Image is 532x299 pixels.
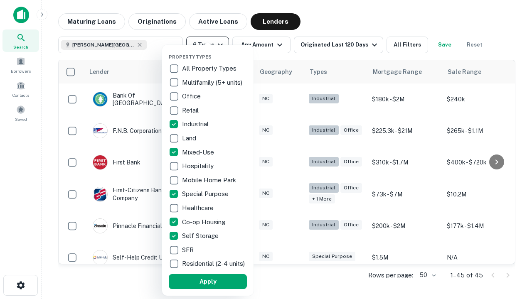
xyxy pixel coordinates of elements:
p: Mobile Home Park [182,175,238,185]
p: Retail [182,105,200,115]
p: Co-op Housing [182,217,227,227]
button: Apply [169,274,247,289]
p: Land [182,133,198,143]
p: Special Purpose [182,189,230,199]
p: Self Storage [182,231,220,241]
p: Office [182,91,202,101]
p: SFR [182,245,195,255]
p: Healthcare [182,203,215,213]
span: Property Types [169,54,212,59]
p: Hospitality [182,161,215,171]
p: All Property Types [182,64,238,74]
p: Residential (2-4 units) [182,259,246,269]
iframe: Chat Widget [490,206,532,246]
p: Multifamily (5+ units) [182,78,244,88]
p: Industrial [182,119,210,129]
p: Mixed-Use [182,147,216,157]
